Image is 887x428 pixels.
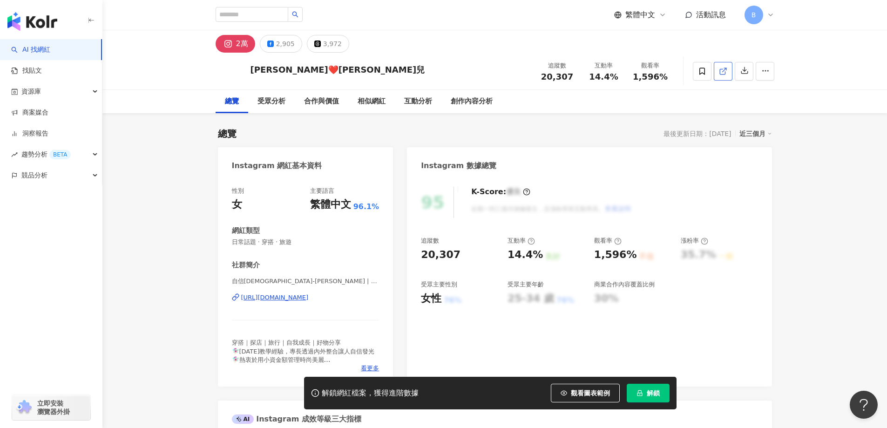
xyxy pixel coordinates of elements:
button: 2,905 [260,35,302,53]
span: lock [636,390,643,396]
div: 商業合作內容覆蓋比例 [594,280,655,289]
div: 合作與價值 [304,96,339,107]
span: 繁體中文 [625,10,655,20]
div: 追蹤數 [421,237,439,245]
div: 最後更新日期：[DATE] [664,130,731,137]
div: K-Score : [471,187,530,197]
div: BETA [49,150,71,159]
div: 互動分析 [404,96,432,107]
span: 資源庫 [21,81,41,102]
a: 商案媒合 [11,108,48,117]
button: 2萬 [216,35,255,53]
span: 觀看圖表範例 [571,389,610,397]
span: 看更多 [361,364,379,373]
div: 1,596% [594,248,637,262]
button: 3,972 [307,35,349,53]
a: 洞察報告 [11,129,48,138]
div: 受眾主要年齡 [508,280,544,289]
button: 觀看圖表範例 [551,384,620,402]
img: KOL Avatar [216,57,244,85]
span: 日常話題 · 穿搭 · 旅遊 [232,238,379,246]
div: 社群簡介 [232,260,260,270]
a: [URL][DOMAIN_NAME] [232,293,379,302]
div: Instagram 數據總覽 [421,161,496,171]
span: 趨勢分析 [21,144,71,165]
span: 14.4% [589,72,618,82]
div: 14.4% [508,248,543,262]
span: rise [11,151,18,158]
div: [PERSON_NAME]❤️[PERSON_NAME]兒 [251,64,425,75]
span: 穿搭｜探店｜旅行｜自我成長｜好物分享 🧚🏻‍♀️[DATE]教學經驗，專長透過內外整合讓人自信發光 🧚🏻‍♀️熱衷於用小資金額管理時尚美麗 一對一形象管理、陪購、探店開箱 歡迎訊息詢問 Foun... [232,339,375,405]
div: 繁體中文 [310,197,351,212]
button: 解鎖 [627,384,670,402]
div: 近三個月 [739,128,772,140]
span: 立即安裝 瀏覽器外掛 [37,399,70,416]
div: 追蹤數 [540,61,575,70]
span: 1,596% [633,72,668,82]
div: 相似網紅 [358,96,386,107]
div: 總覽 [218,127,237,140]
div: 網紅類型 [232,226,260,236]
div: Instagram 成效等級三大指標 [232,414,361,424]
div: AI [232,414,254,424]
div: 互動率 [586,61,622,70]
div: 2萬 [236,37,248,50]
div: 2,905 [276,37,295,50]
div: 3,972 [323,37,342,50]
div: 觀看率 [633,61,668,70]
span: 自信[DEMOGRAPHIC_DATA]-[PERSON_NAME] | yifan921_homies [232,277,379,285]
span: 96.1% [353,202,379,212]
a: chrome extension立即安裝 瀏覽器外掛 [12,395,90,420]
span: 競品分析 [21,165,47,186]
div: 20,307 [421,248,460,262]
span: search [292,11,298,18]
div: 性別 [232,187,244,195]
div: 互動率 [508,237,535,245]
div: 總覽 [225,96,239,107]
div: 女 [232,197,242,212]
a: searchAI 找網紅 [11,45,50,54]
div: 受眾分析 [257,96,285,107]
span: 活動訊息 [696,10,726,19]
div: 觀看率 [594,237,622,245]
img: chrome extension [15,400,33,415]
div: 解鎖網紅檔案，獲得進階數據 [322,388,419,398]
a: 找貼文 [11,66,42,75]
span: B [752,10,756,20]
span: 解鎖 [647,389,660,397]
div: 創作內容分析 [451,96,493,107]
div: 主要語言 [310,187,334,195]
div: 女性 [421,292,441,306]
div: 受眾主要性別 [421,280,457,289]
img: logo [7,12,57,31]
span: 20,307 [541,72,573,82]
div: [URL][DOMAIN_NAME] [241,293,309,302]
div: 漲粉率 [681,237,708,245]
div: Instagram 網紅基本資料 [232,161,322,171]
